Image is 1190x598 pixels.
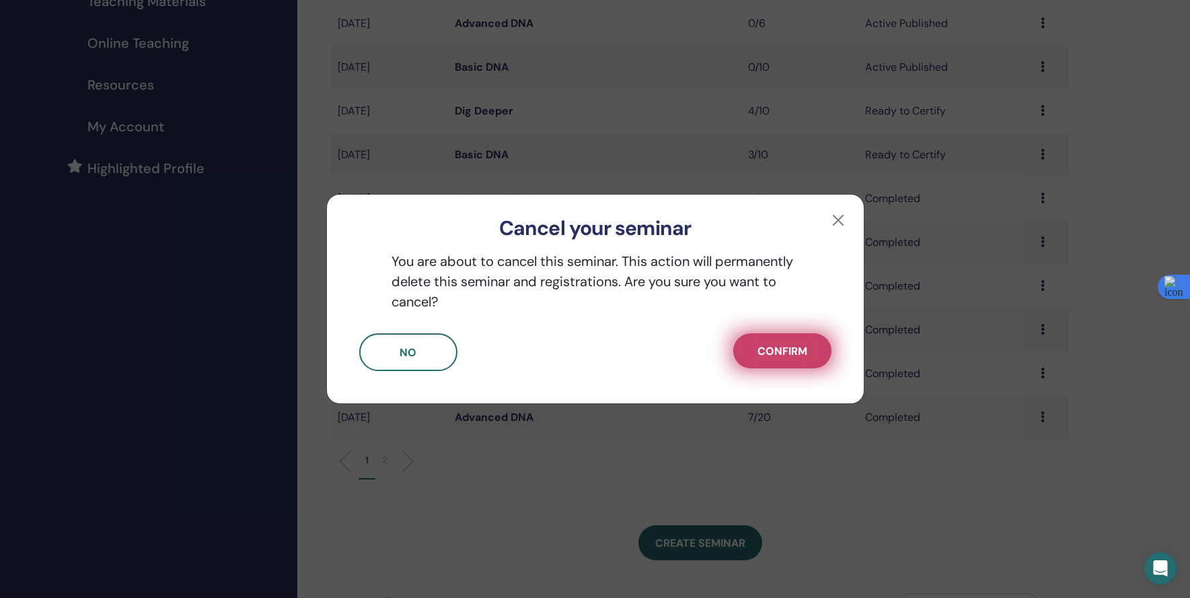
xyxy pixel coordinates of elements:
[733,333,831,368] button: Confirm
[348,216,842,240] h3: Cancel your seminar
[400,345,416,360] span: No
[1144,552,1177,585] div: Open Intercom Messenger
[359,333,457,371] button: No
[359,251,831,312] p: You are about to cancel this seminar. This action will permanently delete this seminar and regist...
[757,344,807,358] span: Confirm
